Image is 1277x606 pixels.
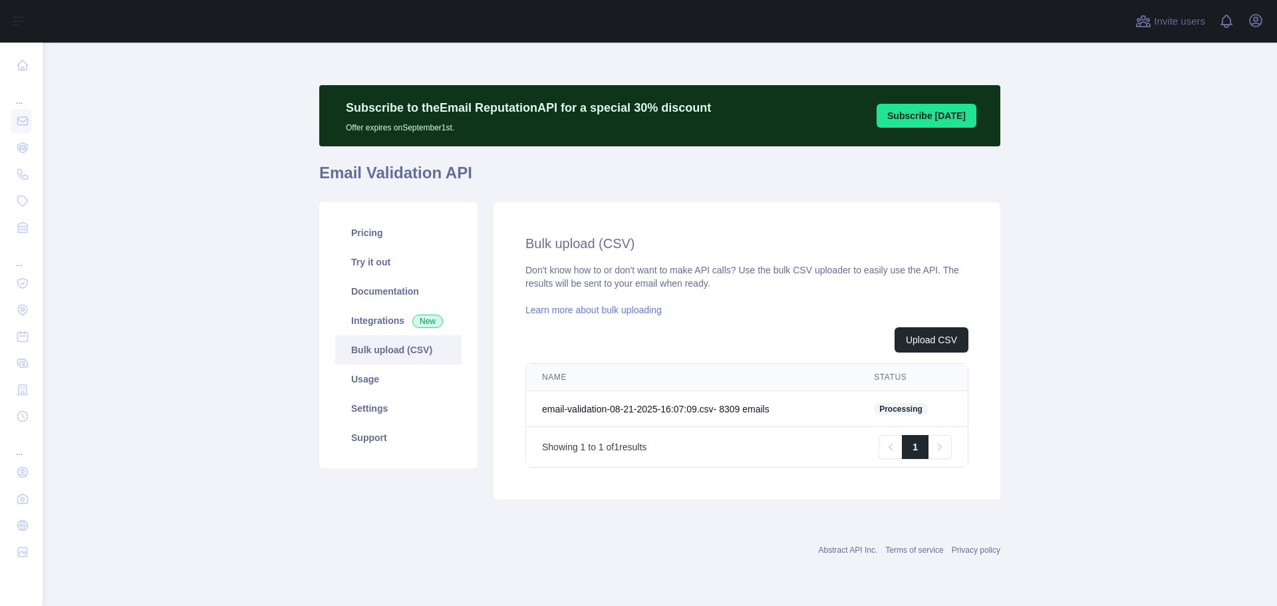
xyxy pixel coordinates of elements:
td: email-validation-08-21-2025-16:07:09.csv - 8309 email s [526,391,858,427]
a: Documentation [335,277,462,306]
th: NAME [526,364,858,391]
div: ... [11,242,32,269]
p: Subscribe to the Email Reputation API for a special 30 % discount [346,98,711,117]
button: Subscribe [DATE] [877,104,976,128]
h1: Email Validation API [319,162,1000,194]
nav: Pagination [879,435,952,459]
a: Integrations New [335,306,462,335]
th: STATUS [858,364,968,391]
a: Settings [335,394,462,423]
span: 1 [599,442,604,452]
span: 1 [614,442,619,452]
span: Processing [874,402,928,416]
span: Invite users [1154,14,1205,29]
div: Don't know how to or don't want to make API calls? Use the bulk CSV uploader to easily use the AP... [525,263,968,468]
a: Pricing [335,218,462,247]
button: Upload CSV [895,327,968,353]
a: Support [335,423,462,452]
a: Bulk upload (CSV) [335,335,462,365]
span: New [412,315,443,328]
a: Try it out [335,247,462,277]
a: Abstract API Inc. [819,545,878,555]
p: Showing to of results [542,440,646,454]
a: Usage [335,365,462,394]
h2: Bulk upload (CSV) [525,234,968,253]
button: Invite users [1133,11,1208,32]
div: ... [11,80,32,106]
p: Offer expires on September 1st. [346,117,711,133]
span: 1 [581,442,586,452]
div: ... [11,431,32,458]
a: Terms of service [885,545,943,555]
a: 1 [902,435,928,459]
a: Privacy policy [952,545,1000,555]
a: Learn more about bulk uploading [525,305,662,315]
